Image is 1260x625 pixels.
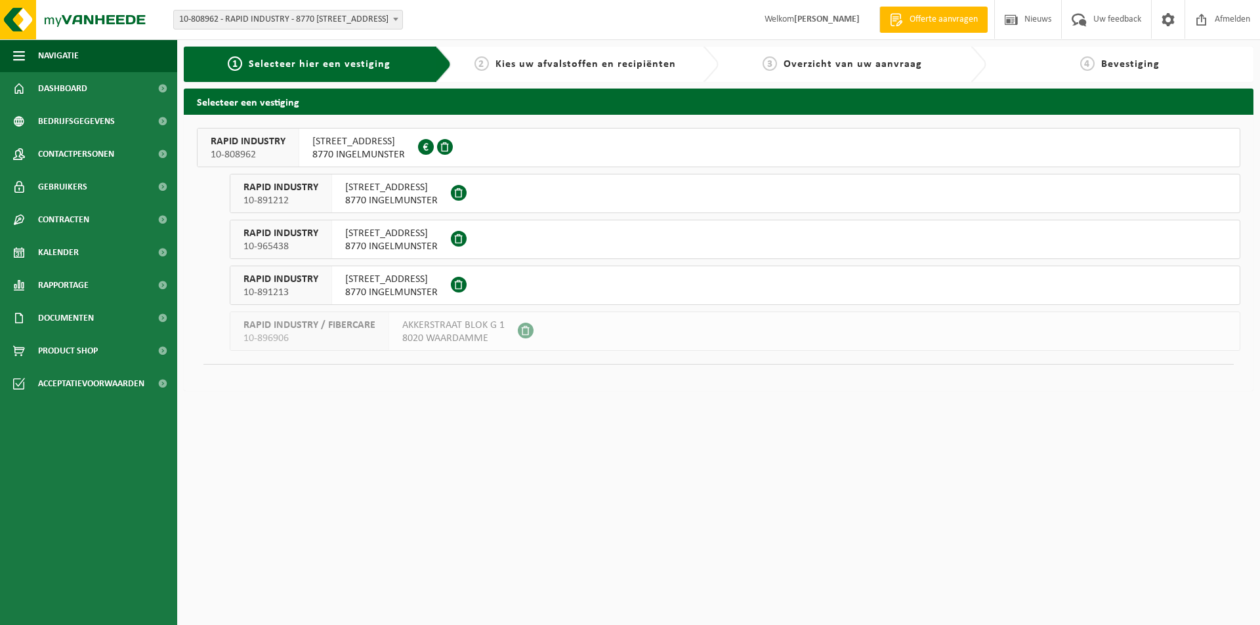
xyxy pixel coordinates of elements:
[243,194,318,207] span: 10-891212
[211,135,285,148] span: RAPID INDUSTRY
[784,59,922,70] span: Overzicht van uw aanvraag
[495,59,676,70] span: Kies uw afvalstoffen en recipiënten
[243,227,318,240] span: RAPID INDUSTRY
[38,171,87,203] span: Gebruikers
[474,56,489,71] span: 2
[243,286,318,299] span: 10-891213
[230,174,1240,213] button: RAPID INDUSTRY 10-891212 [STREET_ADDRESS]8770 INGELMUNSTER
[243,319,375,332] span: RAPID INDUSTRY / FIBERCARE
[906,13,981,26] span: Offerte aanvragen
[1080,56,1095,71] span: 4
[230,220,1240,259] button: RAPID INDUSTRY 10-965438 [STREET_ADDRESS]8770 INGELMUNSTER
[173,10,403,30] span: 10-808962 - RAPID INDUSTRY - 8770 INGELMUNSTER, WEGGEVOERDENSTRAAT 27
[345,273,438,286] span: [STREET_ADDRESS]
[38,269,89,302] span: Rapportage
[38,138,114,171] span: Contactpersonen
[794,14,860,24] strong: [PERSON_NAME]
[38,334,98,367] span: Product Shop
[312,135,405,148] span: [STREET_ADDRESS]
[345,181,438,194] span: [STREET_ADDRESS]
[230,266,1240,305] button: RAPID INDUSTRY 10-891213 [STREET_ADDRESS]8770 INGELMUNSTER
[174,10,402,29] span: 10-808962 - RAPID INDUSTRY - 8770 INGELMUNSTER, WEGGEVOERDENSTRAAT 27
[38,39,79,72] span: Navigatie
[38,203,89,236] span: Contracten
[184,89,1253,114] h2: Selecteer een vestiging
[763,56,777,71] span: 3
[243,240,318,253] span: 10-965438
[211,148,285,161] span: 10-808962
[243,181,318,194] span: RAPID INDUSTRY
[345,194,438,207] span: 8770 INGELMUNSTER
[38,236,79,269] span: Kalender
[402,332,505,345] span: 8020 WAARDAMME
[38,105,115,138] span: Bedrijfsgegevens
[345,227,438,240] span: [STREET_ADDRESS]
[38,72,87,105] span: Dashboard
[345,240,438,253] span: 8770 INGELMUNSTER
[1101,59,1160,70] span: Bevestiging
[197,128,1240,167] button: RAPID INDUSTRY 10-808962 [STREET_ADDRESS]8770 INGELMUNSTER
[243,273,318,286] span: RAPID INDUSTRY
[38,302,94,334] span: Documenten
[879,7,988,33] a: Offerte aanvragen
[249,59,390,70] span: Selecteer hier een vestiging
[228,56,242,71] span: 1
[243,332,375,345] span: 10-896906
[312,148,405,161] span: 8770 INGELMUNSTER
[38,367,144,400] span: Acceptatievoorwaarden
[345,286,438,299] span: 8770 INGELMUNSTER
[402,319,505,332] span: AKKERSTRAAT BLOK G 1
